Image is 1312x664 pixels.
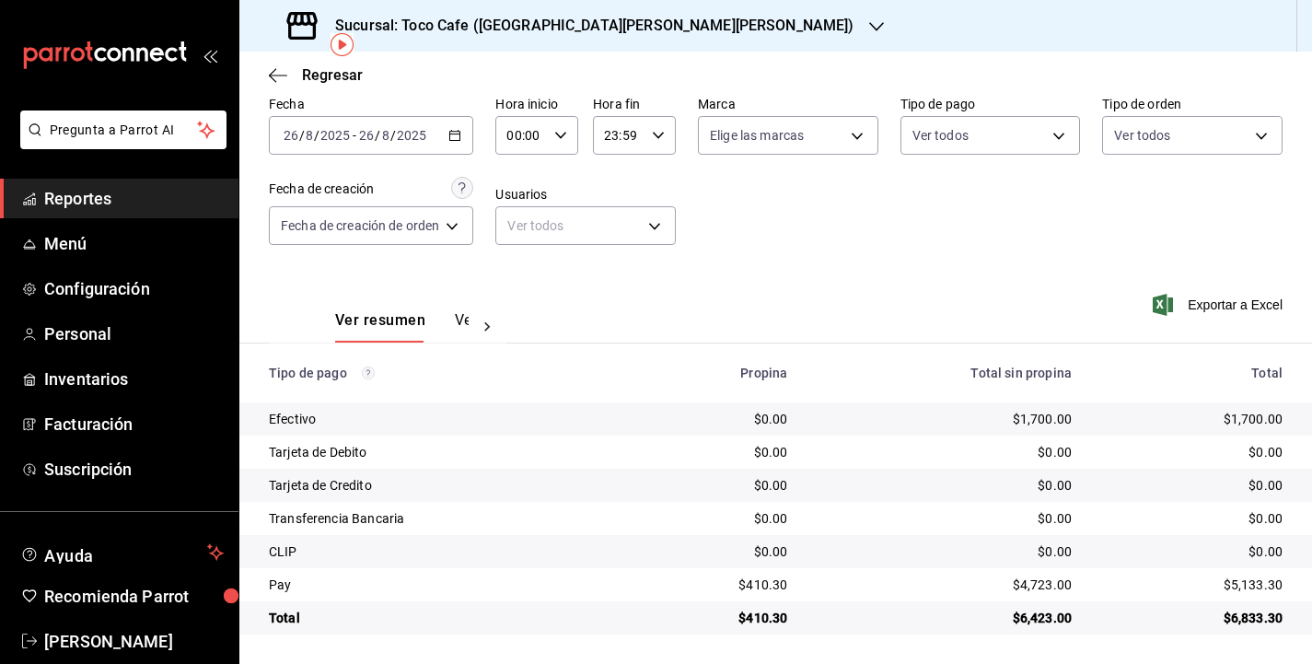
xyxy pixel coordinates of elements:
svg: Los pagos realizados con Pay y otras terminales son montos brutos. [362,367,375,379]
label: Usuarios [495,188,676,201]
div: $410.30 [646,576,787,594]
span: Configuración [44,276,224,301]
div: Transferencia Bancaria [269,509,617,528]
button: Pregunta a Parrot AI [20,111,226,149]
span: Inventarios [44,367,224,391]
label: Tipo de pago [900,98,1081,111]
span: / [299,128,305,143]
span: / [375,128,380,143]
img: Tooltip marker [331,33,354,56]
span: Pregunta a Parrot AI [50,121,198,140]
div: $0.00 [646,476,787,495]
div: $0.00 [646,410,787,428]
div: $0.00 [1101,542,1283,561]
div: Total sin propina [817,366,1072,380]
div: Total [269,609,617,627]
div: Tarjeta de Debito [269,443,617,461]
input: -- [305,128,314,143]
span: Fecha de creación de orden [281,216,439,235]
div: Total [1101,366,1283,380]
label: Tipo de orden [1102,98,1283,111]
div: $0.00 [1101,443,1283,461]
span: / [390,128,396,143]
input: ---- [319,128,351,143]
span: Facturación [44,412,224,437]
span: Menú [44,231,224,256]
div: $1,700.00 [817,410,1072,428]
div: $5,133.30 [1101,576,1283,594]
span: - [353,128,356,143]
label: Hora fin [593,98,676,111]
div: Ver todos [495,206,676,245]
span: Ayuda [44,542,200,564]
div: CLIP [269,542,617,561]
span: Ver todos [912,126,969,145]
div: $410.30 [646,609,787,627]
div: Tipo de pago [269,366,617,380]
div: Fecha de creación [269,180,374,199]
label: Hora inicio [495,98,578,111]
h3: Sucursal: Toco Cafe ([GEOGRAPHIC_DATA][PERSON_NAME][PERSON_NAME]) [320,15,854,37]
label: Fecha [269,98,473,111]
span: Personal [44,321,224,346]
label: Marca [698,98,878,111]
div: $0.00 [817,542,1072,561]
button: Regresar [269,66,363,84]
div: $6,423.00 [817,609,1072,627]
span: Ver todos [1114,126,1170,145]
span: [PERSON_NAME] [44,629,224,654]
button: open_drawer_menu [203,48,217,63]
div: navigation tabs [335,311,469,343]
span: Recomienda Parrot [44,584,224,609]
span: / [314,128,319,143]
div: $0.00 [646,542,787,561]
div: $0.00 [646,443,787,461]
span: Reportes [44,186,224,211]
button: Ver pagos [455,311,524,343]
span: Suscripción [44,457,224,482]
div: Pay [269,576,617,594]
div: $6,833.30 [1101,609,1283,627]
span: Elige las marcas [710,126,804,145]
div: Tarjeta de Credito [269,476,617,495]
div: $4,723.00 [817,576,1072,594]
input: ---- [396,128,427,143]
a: Pregunta a Parrot AI [13,134,226,153]
button: Exportar a Excel [1156,294,1283,316]
div: Efectivo [269,410,617,428]
div: $0.00 [817,443,1072,461]
div: $0.00 [1101,509,1283,528]
input: -- [381,128,390,143]
div: $0.00 [646,509,787,528]
span: Regresar [302,66,363,84]
button: Ver resumen [335,311,425,343]
div: $0.00 [817,476,1072,495]
div: $1,700.00 [1101,410,1283,428]
input: -- [358,128,375,143]
div: $0.00 [1101,476,1283,495]
div: $0.00 [817,509,1072,528]
input: -- [283,128,299,143]
div: Propina [646,366,787,380]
